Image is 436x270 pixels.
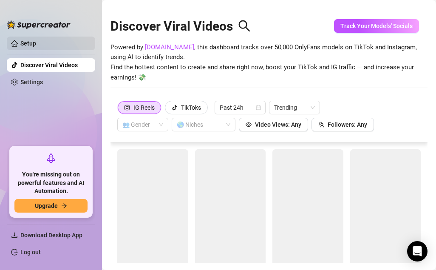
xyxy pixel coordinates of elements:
[172,105,178,111] span: tik-tok
[14,171,88,196] span: You're missing out on powerful features and AI Automation.
[181,101,201,114] div: TikToks
[334,19,419,33] button: Track Your Models' Socials
[20,40,36,47] a: Setup
[340,23,413,29] span: Track Your Models' Socials
[145,43,194,51] a: [DOMAIN_NAME]
[20,62,78,68] a: Discover Viral Videos
[20,232,82,239] span: Download Desktop App
[238,20,251,32] span: search
[61,203,67,209] span: arrow-right
[311,118,374,131] button: Followers: Any
[220,101,260,114] span: Past 24h
[35,202,58,209] span: Upgrade
[14,199,88,213] button: Upgradearrow-right
[20,79,43,85] a: Settings
[246,122,252,128] span: eye
[11,232,18,239] span: download
[20,249,41,256] a: Log out
[328,121,367,128] span: Followers: Any
[318,122,324,128] span: team
[407,241,428,261] div: Open Intercom Messenger
[7,20,71,29] img: logo-BBDzfeDw.svg
[133,101,155,114] div: IG Reels
[255,121,301,128] span: Video Views: Any
[239,118,308,131] button: Video Views: Any
[274,101,315,114] span: Trending
[110,18,251,34] h2: Discover Viral Videos
[256,105,261,110] span: calendar
[110,43,428,82] span: Powered by , this dashboard tracks over 50,000 OnlyFans models on TikTok and Instagram, using AI ...
[124,105,130,111] span: instagram
[46,153,56,163] span: rocket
